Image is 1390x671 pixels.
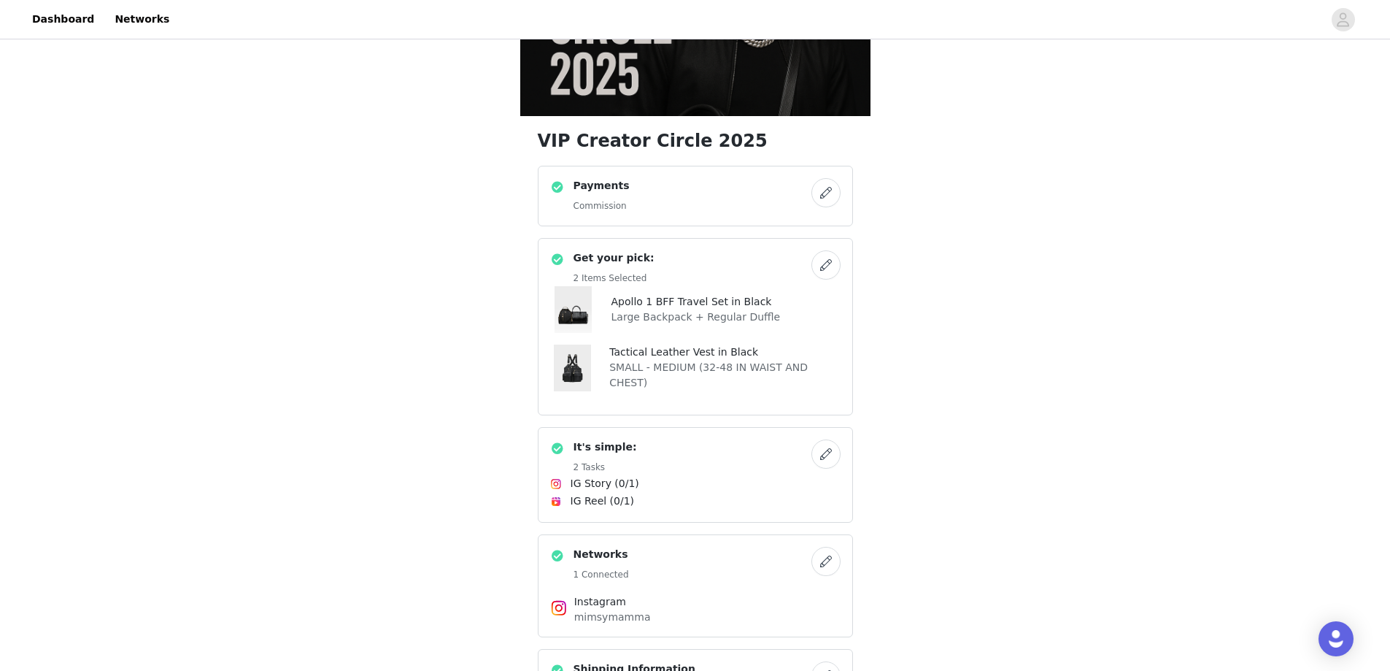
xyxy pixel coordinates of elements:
[609,345,840,360] h4: Tactical Leather Vest in Black
[550,599,568,617] img: Instagram Icon
[538,534,853,637] div: Networks
[574,199,630,212] h5: Commission
[574,461,637,474] h5: 2 Tasks
[574,547,629,562] h4: Networks
[106,3,178,36] a: Networks
[538,128,853,154] h1: VIP Creator Circle 2025
[550,496,562,507] img: Instagram Reels Icon
[550,478,562,490] img: Instagram Icon
[1318,621,1354,656] div: Open Intercom Messenger
[574,568,629,581] h5: 1 Connected
[571,494,635,509] span: IG Reel (0/1)
[574,440,637,455] h4: It's simple:
[554,345,591,391] img: Tactical Leather Vest in Black
[538,166,853,226] div: Payments
[538,238,853,415] div: Get your pick:
[538,427,853,523] div: It's simple:
[574,610,816,625] p: mimsymamma
[574,178,630,193] h4: Payments
[611,294,781,310] h4: Apollo 1 BFF Travel Set in Black
[611,310,781,325] p: Large Backpack + Regular Duffle
[609,360,840,391] p: SMALL - MEDIUM (32-48 IN WAIST AND CHEST)
[574,272,655,285] h5: 2 Items Selected
[571,476,639,491] span: IG Story (0/1)
[574,250,655,266] h4: Get your pick:
[555,286,592,333] img: Apollo 1 BFF Travel Set in Black
[1336,8,1350,31] div: avatar
[574,594,816,610] h4: Instagram
[23,3,103,36] a: Dashboard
